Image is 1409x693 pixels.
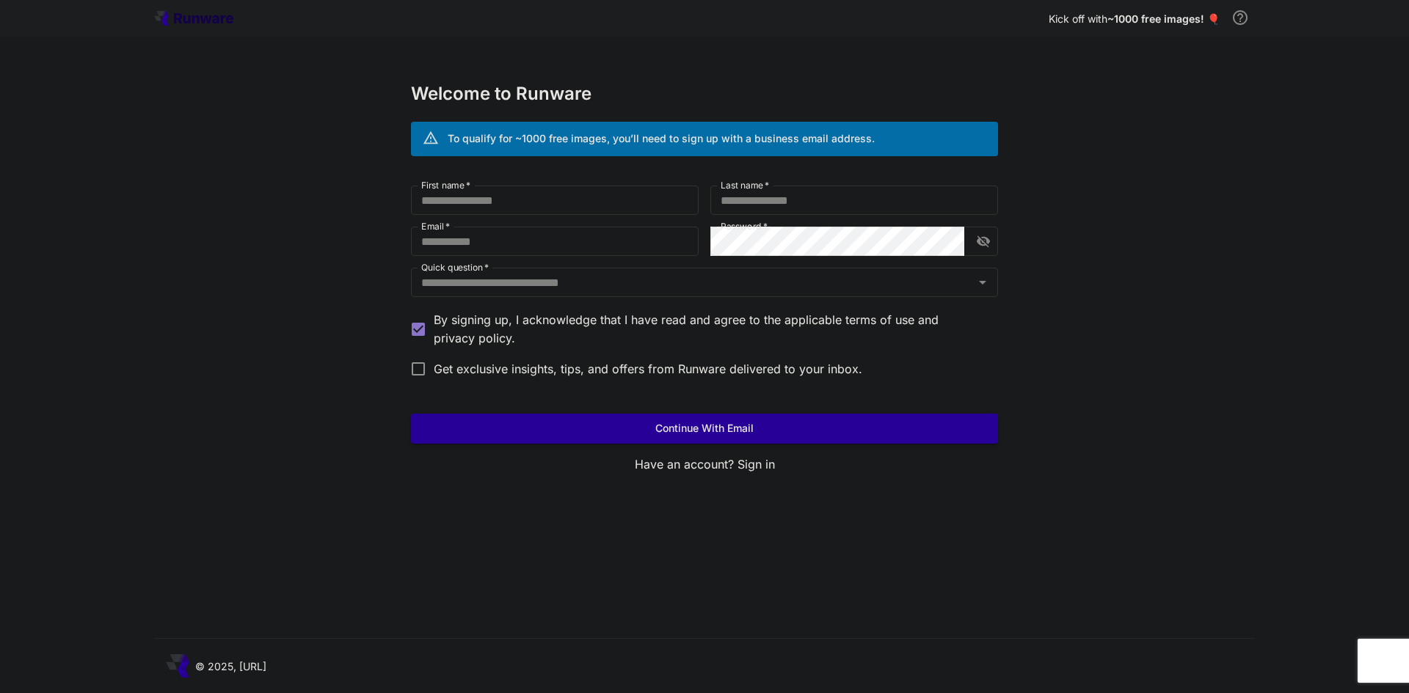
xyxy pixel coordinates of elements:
h3: Welcome to Runware [411,84,998,104]
label: Password [721,220,768,232]
button: Sign in [738,455,775,474]
button: Open [972,272,993,293]
button: By signing up, I acknowledge that I have read and agree to the applicable terms of use and [434,329,515,348]
p: By signing up, I acknowledge that I have read and agree to the applicable and [434,311,986,348]
p: © 2025, [URL] [195,659,266,674]
p: Have an account? [411,455,998,474]
span: ~1000 free images! 🎈 [1107,12,1220,25]
label: First name [421,179,470,191]
label: Last name [721,179,769,191]
p: terms of use [845,311,914,329]
span: Kick off with [1049,12,1107,25]
button: In order to qualify for free credit, you need to sign up with a business email address and click ... [1226,3,1255,32]
span: Get exclusive insights, tips, and offers from Runware delivered to your inbox. [434,360,862,378]
button: toggle password visibility [970,228,997,254]
div: To qualify for ~1000 free images, you’ll need to sign up with a business email address. [448,131,875,146]
label: Quick question [421,261,489,274]
label: Email [421,220,450,232]
button: Continue with email [411,414,998,444]
p: privacy policy. [434,329,515,348]
button: By signing up, I acknowledge that I have read and agree to the applicable and privacy policy. [845,311,914,329]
